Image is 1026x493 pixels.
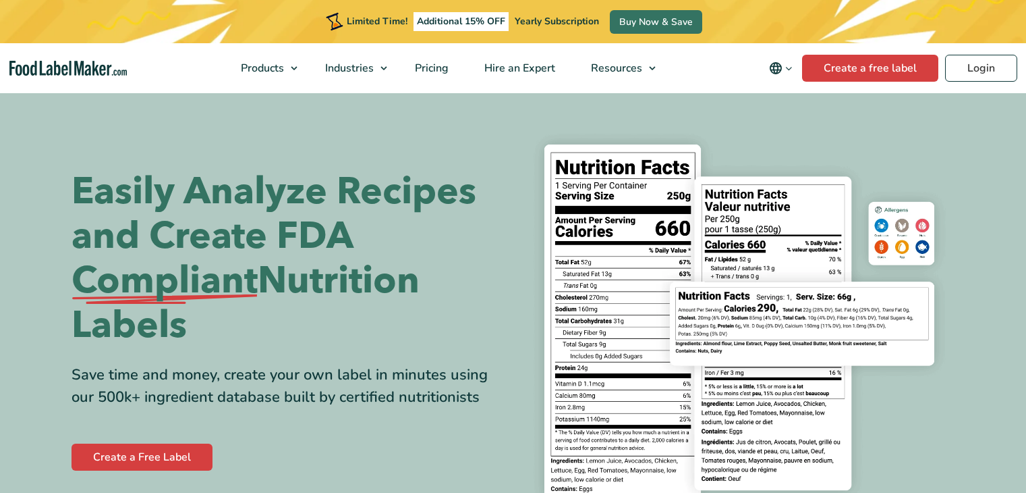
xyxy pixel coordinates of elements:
div: Save time and money, create your own label in minutes using our 500k+ ingredient database built b... [72,364,503,409]
a: Buy Now & Save [610,10,702,34]
button: Change language [760,55,802,82]
span: Yearly Subscription [515,15,599,28]
span: Additional 15% OFF [414,12,509,31]
span: Pricing [411,61,450,76]
a: Login [945,55,1017,82]
a: Hire an Expert [467,43,570,93]
span: Resources [587,61,644,76]
span: Industries [321,61,375,76]
h1: Easily Analyze Recipes and Create FDA Nutrition Labels [72,170,503,348]
a: Food Label Maker homepage [9,61,127,76]
a: Industries [308,43,394,93]
a: Create a free label [802,55,938,82]
a: Pricing [397,43,463,93]
span: Products [237,61,285,76]
span: Hire an Expert [480,61,557,76]
a: Resources [573,43,662,93]
a: Products [223,43,304,93]
span: Compliant [72,259,258,303]
a: Create a Free Label [72,444,212,471]
span: Limited Time! [347,15,407,28]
